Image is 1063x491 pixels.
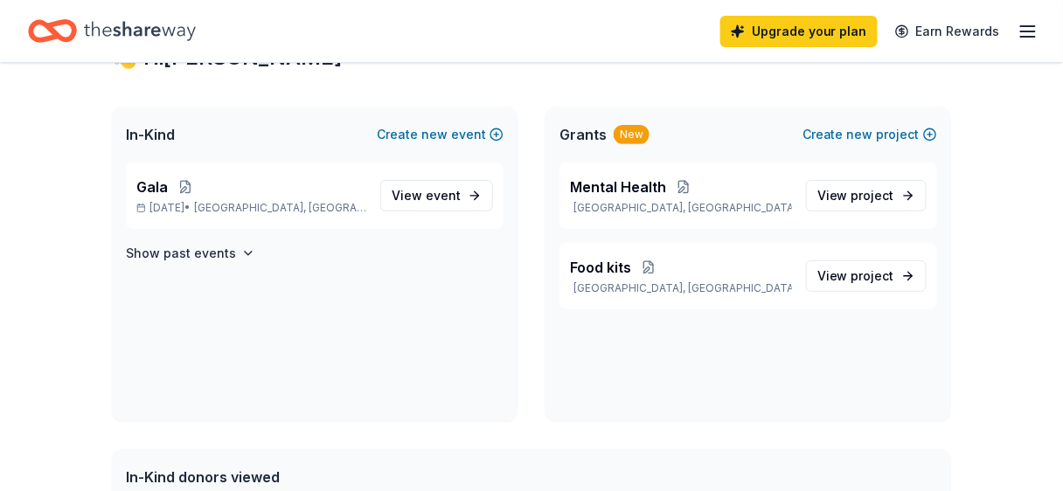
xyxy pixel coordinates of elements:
p: [DATE] • [136,201,366,215]
span: new [421,124,448,145]
span: project [851,268,894,283]
span: new [847,124,873,145]
a: Home [28,10,196,52]
button: Show past events [126,243,255,264]
div: New [614,125,650,144]
span: View [392,185,461,206]
span: In-Kind [126,124,175,145]
a: Earn Rewards [885,16,1011,47]
a: View project [806,180,927,211]
a: Upgrade your plan [720,16,878,47]
a: View project [806,260,927,292]
span: event [426,188,461,203]
span: Gala [136,176,168,197]
p: [GEOGRAPHIC_DATA], [GEOGRAPHIC_DATA] [570,201,792,215]
div: In-Kind donors viewed [126,467,479,488]
span: project [851,188,894,203]
h4: Show past events [126,243,236,264]
span: Grants [559,124,607,145]
button: Createnewproject [802,124,937,145]
span: View [817,266,894,287]
button: Createnewevent [377,124,504,145]
span: Mental Health [570,176,666,197]
a: View event [380,180,493,211]
span: View [817,185,894,206]
span: Food kits [570,257,631,278]
span: [GEOGRAPHIC_DATA], [GEOGRAPHIC_DATA] [194,201,366,215]
p: [GEOGRAPHIC_DATA], [GEOGRAPHIC_DATA] [570,281,792,295]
